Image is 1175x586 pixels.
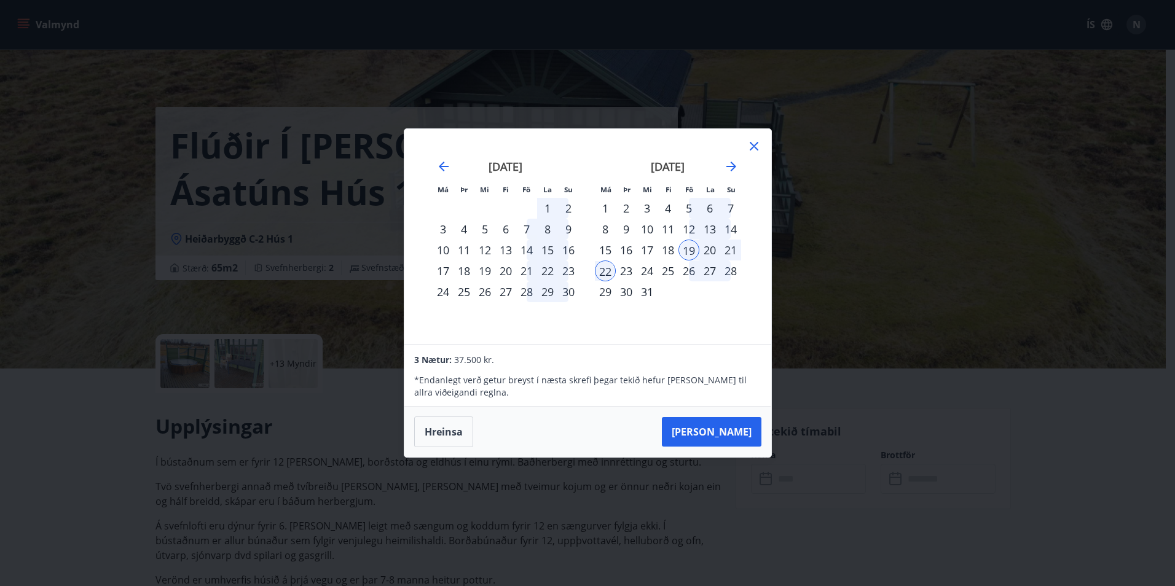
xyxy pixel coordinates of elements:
[537,198,558,219] td: Choose laugardagur, 1. nóvember 2025 as your check-in date. It’s available.
[433,219,454,240] td: Choose mánudagur, 3. nóvember 2025 as your check-in date. It’s available.
[637,260,658,281] td: Choose miðvikudagur, 24. desember 2025 as your check-in date. It’s available.
[495,240,516,260] div: 13
[495,281,516,302] td: Choose fimmtudagur, 27. nóvember 2025 as your check-in date. It’s available.
[495,240,516,260] td: Choose fimmtudagur, 13. nóvember 2025 as your check-in date. It’s available.
[454,354,494,365] span: 37.500 kr.
[433,240,454,260] div: 10
[474,240,495,260] div: 12
[438,185,449,194] small: Má
[616,281,637,302] td: Choose þriðjudagur, 30. desember 2025 as your check-in date. It’s available.
[637,198,658,219] td: Choose miðvikudagur, 3. desember 2025 as your check-in date. It’s available.
[595,219,616,240] div: 8
[454,219,474,240] div: 4
[454,281,474,302] div: 25
[699,198,720,219] div: 6
[637,240,658,260] div: 17
[623,185,631,194] small: Þr
[474,260,495,281] div: 19
[699,240,720,260] td: Selected. laugardagur, 20. desember 2025
[600,185,611,194] small: Má
[720,198,741,219] div: 7
[558,260,579,281] td: Choose sunnudagur, 23. nóvember 2025 as your check-in date. It’s available.
[658,219,678,240] td: Choose fimmtudagur, 11. desember 2025 as your check-in date. It’s available.
[637,281,658,302] div: 31
[616,260,637,281] div: 23
[414,416,473,447] button: Hreinsa
[678,219,699,240] div: 12
[537,281,558,302] td: Choose laugardagur, 29. nóvember 2025 as your check-in date. It’s available.
[724,159,739,174] div: Move forward to switch to the next month.
[595,240,616,260] td: Choose mánudagur, 15. desember 2025 as your check-in date. It’s available.
[699,219,720,240] div: 13
[699,260,720,281] td: Choose laugardagur, 27. desember 2025 as your check-in date. It’s available.
[558,198,579,219] td: Choose sunnudagur, 2. nóvember 2025 as your check-in date. It’s available.
[658,198,678,219] td: Choose fimmtudagur, 4. desember 2025 as your check-in date. It’s available.
[460,185,468,194] small: Þr
[699,240,720,260] div: 20
[495,219,516,240] div: 6
[433,281,454,302] td: Choose mánudagur, 24. nóvember 2025 as your check-in date. It’s available.
[436,159,451,174] div: Move backward to switch to the previous month.
[433,281,454,302] div: 24
[537,281,558,302] div: 29
[414,354,452,365] span: 3 Nætur:
[637,198,658,219] div: 3
[558,260,579,281] div: 23
[616,240,637,260] td: Choose þriðjudagur, 16. desember 2025 as your check-in date. It’s available.
[637,260,658,281] div: 24
[433,260,454,281] td: Choose mánudagur, 17. nóvember 2025 as your check-in date. It’s available.
[558,219,579,240] td: Choose sunnudagur, 9. nóvember 2025 as your check-in date. It’s available.
[678,240,699,260] div: 19
[537,198,558,219] div: 1
[433,240,454,260] td: Choose mánudagur, 10. nóvember 2025 as your check-in date. It’s available.
[522,185,530,194] small: Fö
[537,240,558,260] div: 15
[616,260,637,281] td: Choose þriðjudagur, 23. desember 2025 as your check-in date. It’s available.
[651,159,685,174] strong: [DATE]
[454,240,474,260] div: 11
[595,260,616,281] div: 22
[699,260,720,281] div: 27
[474,219,495,240] td: Choose miðvikudagur, 5. nóvember 2025 as your check-in date. It’s available.
[678,260,699,281] div: 26
[495,260,516,281] td: Choose fimmtudagur, 20. nóvember 2025 as your check-in date. It’s available.
[433,260,454,281] div: 17
[454,240,474,260] td: Choose þriðjudagur, 11. nóvember 2025 as your check-in date. It’s available.
[558,219,579,240] div: 9
[720,219,741,240] div: 14
[616,281,637,302] div: 30
[558,240,579,260] div: 16
[558,240,579,260] td: Choose sunnudagur, 16. nóvember 2025 as your check-in date. It’s available.
[658,260,678,281] td: Choose fimmtudagur, 25. desember 2025 as your check-in date. It’s available.
[699,219,720,240] td: Choose laugardagur, 13. desember 2025 as your check-in date. It’s available.
[495,281,516,302] div: 27
[678,198,699,219] div: 5
[678,260,699,281] td: Choose föstudagur, 26. desember 2025 as your check-in date. It’s available.
[595,281,616,302] td: Choose mánudagur, 29. desember 2025 as your check-in date. It’s available.
[666,185,672,194] small: Fi
[516,281,537,302] td: Choose föstudagur, 28. nóvember 2025 as your check-in date. It’s available.
[678,198,699,219] td: Choose föstudagur, 5. desember 2025 as your check-in date. It’s available.
[474,219,495,240] div: 5
[516,219,537,240] div: 7
[595,198,616,219] div: 1
[658,198,678,219] div: 4
[699,198,720,219] td: Choose laugardagur, 6. desember 2025 as your check-in date. It’s available.
[537,219,558,240] div: 8
[474,240,495,260] td: Choose miðvikudagur, 12. nóvember 2025 as your check-in date. It’s available.
[720,198,741,219] td: Choose sunnudagur, 7. desember 2025 as your check-in date. It’s available.
[616,198,637,219] td: Choose þriðjudagur, 2. desember 2025 as your check-in date. It’s available.
[537,240,558,260] td: Choose laugardagur, 15. nóvember 2025 as your check-in date. It’s available.
[516,240,537,260] td: Choose föstudagur, 14. nóvember 2025 as your check-in date. It’s available.
[720,240,741,260] div: 21
[474,281,495,302] td: Choose miðvikudagur, 26. nóvember 2025 as your check-in date. It’s available.
[516,240,537,260] div: 14
[503,185,509,194] small: Fi
[637,219,658,240] div: 10
[516,219,537,240] td: Choose föstudagur, 7. nóvember 2025 as your check-in date. It’s available.
[480,185,489,194] small: Mi
[537,219,558,240] td: Choose laugardagur, 8. nóvember 2025 as your check-in date. It’s available.
[658,219,678,240] div: 11
[595,260,616,281] td: Selected as end date. mánudagur, 22. desember 2025
[658,240,678,260] div: 18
